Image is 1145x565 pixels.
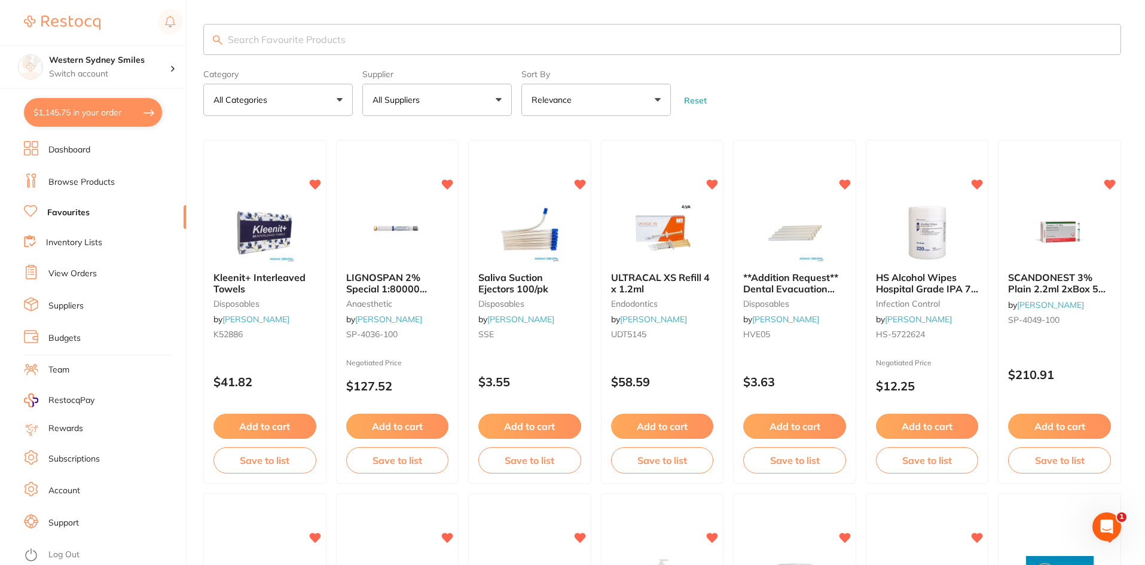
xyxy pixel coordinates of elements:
[48,364,69,376] a: Team
[203,84,353,116] button: All Categories
[358,203,436,262] img: LIGNOSPAN 2% Special 1:80000 adrenalin 2.2ml 2xBox 50 Blue
[521,84,671,116] button: Relevance
[48,395,94,407] span: RestocqPay
[24,393,38,407] img: RestocqPay
[478,271,548,294] span: Saliva Suction Ejectors 100/pk
[203,24,1121,55] input: Search Favourite Products
[49,54,170,66] h4: Western Sydney Smiles
[213,329,243,340] span: K52886
[346,271,439,316] span: LIGNOSPAN 2% Special 1:80000 [MEDICAL_DATA] 2.2ml 2xBox 50 Blue
[346,299,449,309] small: anaesthetic
[1008,414,1111,439] button: Add to cart
[611,375,714,389] p: $58.59
[743,329,770,340] span: HVE05
[47,207,90,219] a: Favourites
[24,98,162,127] button: $1,145.75 in your order
[346,314,422,325] span: by
[743,375,846,389] p: $3.63
[49,68,170,80] p: Switch account
[743,299,846,309] small: disposables
[876,414,979,439] button: Add to cart
[876,447,979,474] button: Save to list
[478,299,581,309] small: disposables
[213,375,316,389] p: $41.82
[743,447,846,474] button: Save to list
[226,203,304,262] img: Kleenit+ Interleaved Towels
[876,314,952,325] span: by
[48,332,81,344] a: Budgets
[213,447,316,474] button: Save to list
[203,69,353,79] label: Category
[1008,314,1059,325] span: SP-4049-100
[19,55,42,79] img: Western Sydney Smiles
[888,203,966,262] img: HS Alcohol Wipes Hospital Grade IPA 70 v/v 220 Tub
[876,271,978,306] span: HS Alcohol Wipes Hospital Grade IPA 70 v/v 220 Tub
[743,314,819,325] span: by
[362,69,512,79] label: Supplier
[213,94,272,106] p: All Categories
[1092,512,1121,541] iframe: Intercom live chat
[623,203,701,262] img: ULTRACAL XS Refill 4 x 1.2ml
[743,271,838,316] span: **Addition Request** Dental Evacuation Suction Tubes Side Vent
[611,299,714,309] small: endodontics
[362,84,512,116] button: All Suppliers
[743,414,846,439] button: Add to cart
[743,272,846,294] b: **Addition Request** Dental Evacuation Suction Tubes Side Vent
[876,359,979,367] small: Negotiated Price
[611,329,646,340] span: UDT5145
[213,314,289,325] span: by
[752,314,819,325] a: [PERSON_NAME]
[478,375,581,389] p: $3.55
[1021,203,1098,262] img: SCANDONEST 3% Plain 2.2ml 2xBox 50 Light Green label
[48,423,83,435] a: Rewards
[213,272,316,294] b: Kleenit+ Interleaved Towels
[48,268,97,280] a: View Orders
[876,329,925,340] span: HS-5722624
[346,414,449,439] button: Add to cart
[48,549,80,561] a: Log Out
[1117,512,1126,522] span: 1
[48,453,100,465] a: Subscriptions
[478,447,581,474] button: Save to list
[611,272,714,294] b: ULTRACAL XS Refill 4 x 1.2ml
[346,359,449,367] small: Negotiated Price
[611,271,710,294] span: ULTRACAL XS Refill 4 x 1.2ml
[346,379,449,393] p: $127.52
[756,203,833,262] img: **Addition Request** Dental Evacuation Suction Tubes Side Vent
[355,314,422,325] a: [PERSON_NAME]
[885,314,952,325] a: [PERSON_NAME]
[48,485,80,497] a: Account
[611,414,714,439] button: Add to cart
[876,299,979,309] small: infection control
[213,299,316,309] small: disposables
[46,237,102,249] a: Inventory Lists
[680,95,710,106] button: Reset
[213,414,316,439] button: Add to cart
[48,300,84,312] a: Suppliers
[487,314,554,325] a: [PERSON_NAME]
[876,379,979,393] p: $12.25
[346,272,449,294] b: LIGNOSPAN 2% Special 1:80000 adrenalin 2.2ml 2xBox 50 Blue
[876,272,979,294] b: HS Alcohol Wipes Hospital Grade IPA 70 v/v 220 Tub
[48,144,90,156] a: Dashboard
[222,314,289,325] a: [PERSON_NAME]
[521,69,671,79] label: Sort By
[372,94,425,106] p: All Suppliers
[620,314,687,325] a: [PERSON_NAME]
[478,414,581,439] button: Add to cart
[611,447,714,474] button: Save to list
[213,271,306,294] span: Kleenit+ Interleaved Towels
[532,94,576,106] p: Relevance
[1008,368,1111,381] p: $210.91
[24,16,100,30] img: Restocq Logo
[611,314,687,325] span: by
[1008,447,1111,474] button: Save to list
[24,9,100,36] a: Restocq Logo
[346,447,449,474] button: Save to list
[24,546,182,565] button: Log Out
[1017,300,1084,310] a: [PERSON_NAME]
[346,329,398,340] span: SP-4036-100
[48,176,115,188] a: Browse Products
[48,517,79,529] a: Support
[491,203,569,262] img: Saliva Suction Ejectors 100/pk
